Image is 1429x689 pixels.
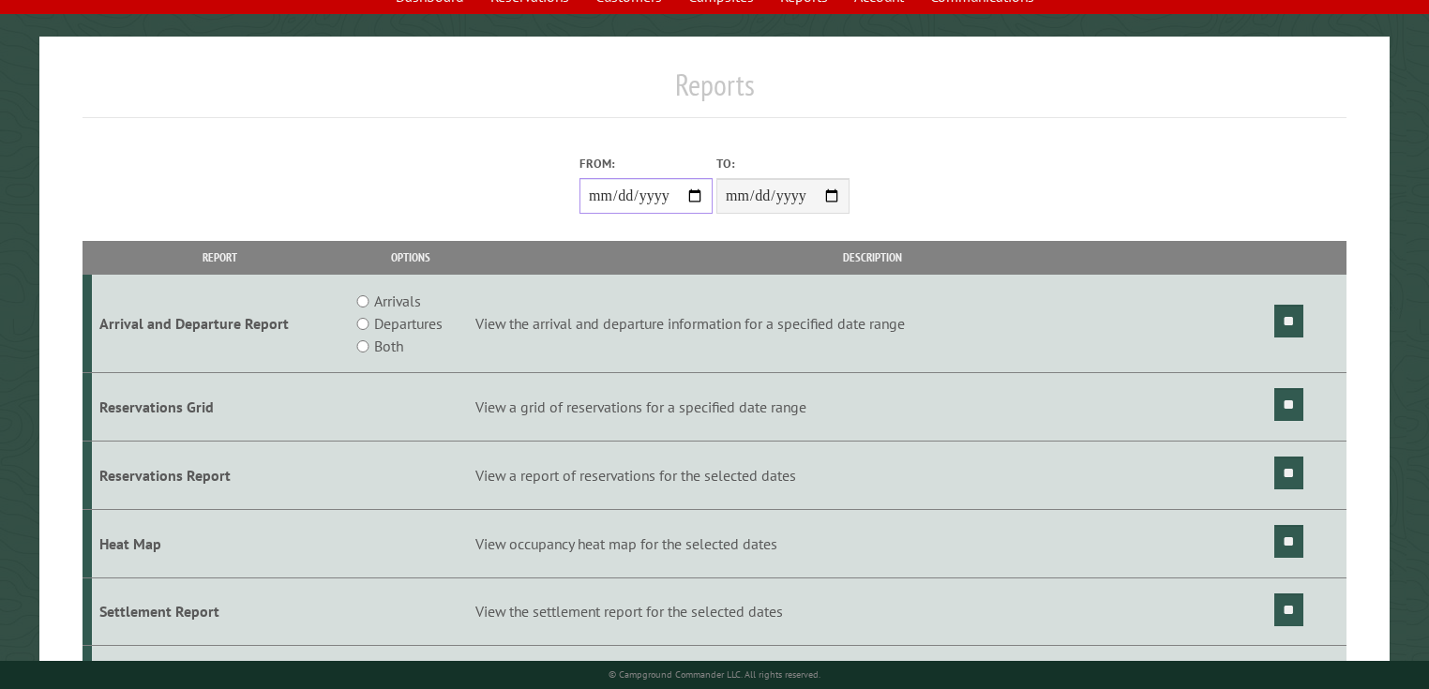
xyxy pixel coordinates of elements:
small: © Campground Commander LLC. All rights reserved. [609,668,820,681]
label: To: [716,155,850,172]
label: Both [374,335,403,357]
td: View the arrival and departure information for a specified date range [473,275,1271,373]
td: View the settlement report for the selected dates [473,577,1271,646]
td: View a report of reservations for the selected dates [473,441,1271,509]
td: Reservations Grid [92,373,349,442]
td: Heat Map [92,509,349,577]
td: Reservations Report [92,441,349,509]
h1: Reports [83,67,1347,118]
label: Departures [374,312,443,335]
th: Report [92,241,349,274]
td: View occupancy heat map for the selected dates [473,509,1271,577]
td: Arrival and Departure Report [92,275,349,373]
label: Arrivals [374,290,421,312]
th: Description [473,241,1271,274]
td: Settlement Report [92,577,349,646]
th: Options [349,241,474,274]
td: View a grid of reservations for a specified date range [473,373,1271,442]
label: From: [579,155,713,172]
